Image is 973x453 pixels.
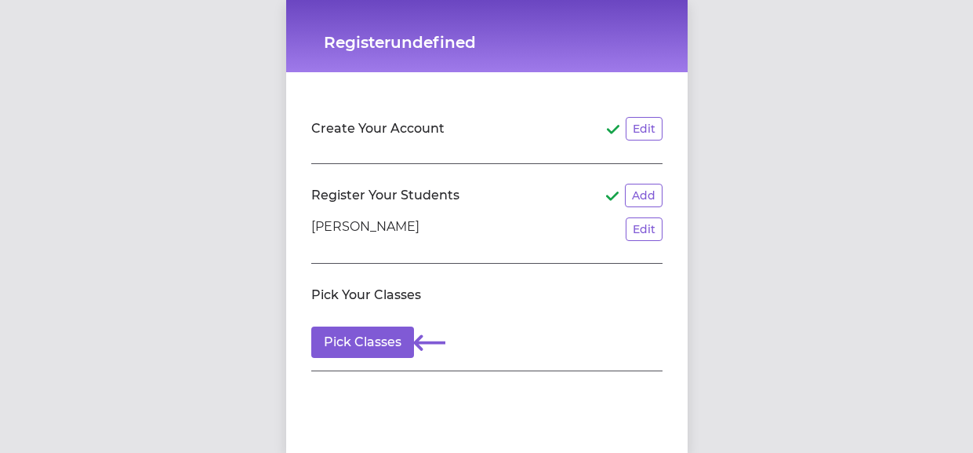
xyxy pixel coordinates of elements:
[311,393,374,412] h2: Checkout
[626,217,663,241] button: Edit
[311,186,459,205] h2: Register Your Students
[626,117,663,141] button: Edit
[311,217,419,241] p: [PERSON_NAME]
[311,119,445,138] h2: Create Your Account
[311,327,414,358] button: Pick Classes
[311,286,421,305] h2: Pick Your Classes
[625,184,663,207] button: Add
[324,31,650,53] h1: Registerundefined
